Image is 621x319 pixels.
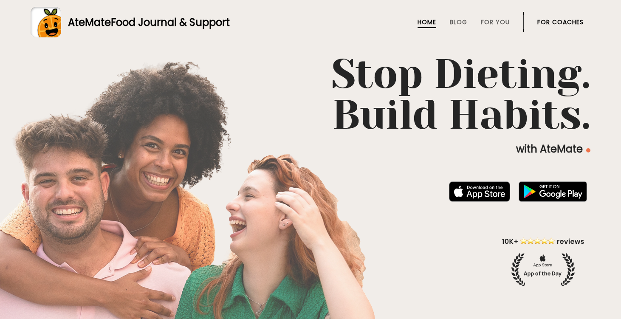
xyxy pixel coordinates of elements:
p: with AteMate [31,142,590,156]
h1: Stop Dieting. Build Habits. [31,54,590,136]
a: For You [481,19,510,25]
img: home-hero-appoftheday.png [496,236,590,286]
a: For Coaches [537,19,584,25]
a: Blog [450,19,467,25]
img: badge-download-apple.svg [449,181,510,202]
span: Food Journal & Support [111,15,230,29]
img: badge-download-google.png [519,181,587,202]
div: AteMate [61,15,230,30]
a: Home [418,19,436,25]
a: AteMateFood Journal & Support [31,7,590,37]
